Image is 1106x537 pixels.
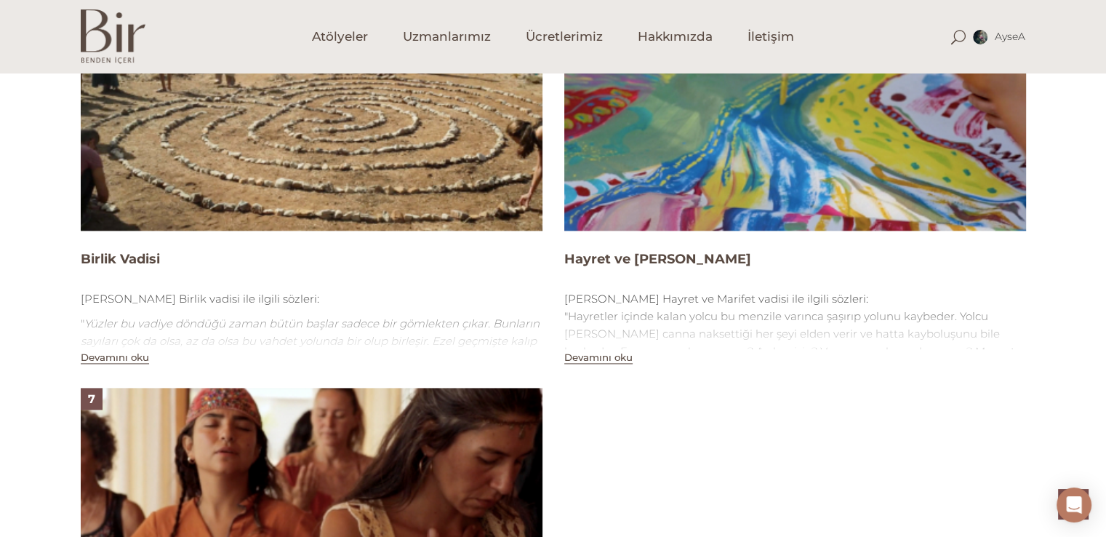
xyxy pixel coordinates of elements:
em: Bunların sayıları çok da olsa, az da olsa bu vahdet yolunda bir olup birleşir. [81,317,540,348]
span: Ücretlerimiz [526,28,603,45]
div: "Hayretler içinde kalan yolcu bu menzile varınca şaşırıp yolunu kaybeder. Yolcu [PERSON_NAME] can... [564,283,1026,517]
span: 7 [88,392,95,406]
button: Devamını oku [81,351,149,364]
em: Ezel geçmişte kalıp yok oldu, ebed de sonsuzdur. Bu yüzden ikisinin arasında herhangi bir şey bak... [81,334,537,383]
p: [PERSON_NAME] Birlik vadisi ile ilgili sözleri: [81,290,542,308]
span: İletişim [748,28,794,45]
div: Open Intercom Messenger [1057,488,1091,522]
em: Yüzler bu vadiye döndüğü zaman bütün başlar sadece bir gömlekten çıkar. [84,317,490,330]
h4: Birlik Vadisi [81,250,542,268]
span: AyseA [994,30,1025,43]
img: AyseA1.jpg [973,30,987,44]
span: Atölyeler [312,28,368,45]
p: [PERSON_NAME] Hayret ve Marifet vadisi ile ilgili sözleri: [564,290,1026,308]
button: Devamını oku [564,351,633,364]
span: Hakkımızda [638,28,713,45]
span: Uzmanlarımız [403,28,491,45]
h4: Hayret ve [PERSON_NAME] [564,250,1026,268]
div: " Birlik Vadisinde yapılan çalışmalar: Ses yolculuğu Vadiye giriş Toprak Ana ritüeli Labirent Kuş... [81,283,542,437]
